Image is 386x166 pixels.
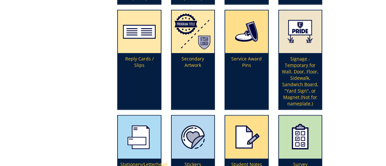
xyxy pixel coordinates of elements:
[225,53,268,109] p: Service Award Pins
[279,11,322,53] img: signage--temporary-59a74a8170e074.78038680.png
[225,116,268,159] img: handouts-syllabi-5a8adde18eab49.80887865.png
[225,11,268,109] a: Service Award Pins
[118,116,160,159] img: letterhead-5949259c4d0423.28022678.png
[279,11,322,109] a: Signage - Temporary for Wall, Door, Floor, Sidewalk, Sandwich Board, "Yard Sign", or Magnet (Not ...
[172,11,214,53] img: logo-development-5a32a3cdb5ef66.16397152.png
[172,11,214,109] a: Secondary Artwork
[172,53,214,109] p: Secondary Artwork
[172,116,214,159] img: certificateseal-604bc8dddce728.49481014.png
[118,11,160,53] img: reply-cards-598393db32d673.34949246.png
[118,53,160,109] p: Reply Cards / Slips
[279,116,322,159] img: survey-5a663e616090e9.10927894.png
[225,11,268,53] img: lapelpin2-5a4e838fd9dad7.57470525.png
[279,53,322,109] p: Signage - Temporary for Wall, Door, Floor, Sidewalk, Sandwich Board, "Yard Sign", or Magnet (Not ...
[118,11,160,109] a: Reply Cards / Slips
